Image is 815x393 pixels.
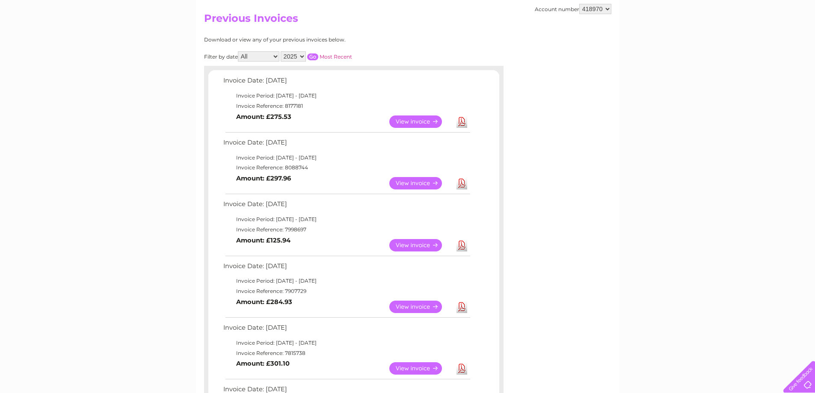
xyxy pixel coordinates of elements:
[221,214,471,225] td: Invoice Period: [DATE] - [DATE]
[389,239,452,251] a: View
[206,5,610,41] div: Clear Business is a trading name of Verastar Limited (registered in [GEOGRAPHIC_DATA] No. 3667643...
[221,163,471,173] td: Invoice Reference: 8088744
[221,153,471,163] td: Invoice Period: [DATE] - [DATE]
[456,362,467,375] a: Download
[236,298,292,306] b: Amount: £284.93
[758,36,779,43] a: Contact
[456,115,467,128] a: Download
[221,348,471,358] td: Invoice Reference: 7815738
[456,301,467,313] a: Download
[204,12,611,29] h2: Previous Invoices
[221,75,471,91] td: Invoice Date: [DATE]
[221,276,471,286] td: Invoice Period: [DATE] - [DATE]
[236,236,290,244] b: Amount: £125.94
[29,22,72,48] img: logo.png
[221,322,471,338] td: Invoice Date: [DATE]
[204,51,429,62] div: Filter by date
[389,301,452,313] a: View
[654,4,713,15] a: 0333 014 3131
[664,36,681,43] a: Water
[221,260,471,276] td: Invoice Date: [DATE]
[456,177,467,189] a: Download
[221,198,471,214] td: Invoice Date: [DATE]
[456,239,467,251] a: Download
[710,36,735,43] a: Telecoms
[236,360,290,367] b: Amount: £301.10
[741,36,753,43] a: Blog
[221,286,471,296] td: Invoice Reference: 7907729
[389,362,452,375] a: View
[389,115,452,128] a: View
[389,177,452,189] a: View
[204,37,429,43] div: Download or view any of your previous invoices below.
[535,4,611,14] div: Account number
[221,101,471,111] td: Invoice Reference: 8177181
[686,36,705,43] a: Energy
[221,91,471,101] td: Invoice Period: [DATE] - [DATE]
[221,137,471,153] td: Invoice Date: [DATE]
[236,113,291,121] b: Amount: £275.53
[221,225,471,235] td: Invoice Reference: 7998697
[236,174,291,182] b: Amount: £297.96
[787,36,807,43] a: Log out
[320,53,352,60] a: Most Recent
[221,338,471,348] td: Invoice Period: [DATE] - [DATE]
